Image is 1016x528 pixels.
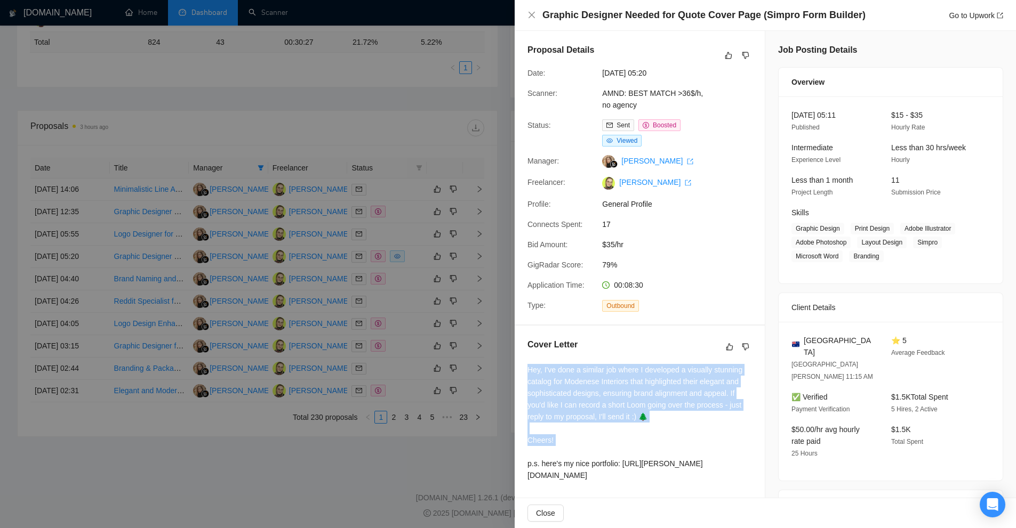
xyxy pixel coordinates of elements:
[891,189,941,196] span: Submission Price
[891,156,910,164] span: Hourly
[527,240,568,249] span: Bid Amount:
[891,336,907,345] span: ⭐ 5
[687,158,693,165] span: export
[791,189,833,196] span: Project Length
[527,69,545,77] span: Date:
[527,364,752,481] div: Hey, I've done a similar job where I developed a visually stunning catalog for Modenese Interiors...
[792,340,799,348] img: 🇦🇺
[804,335,874,358] span: [GEOGRAPHIC_DATA]
[621,157,693,165] a: [PERSON_NAME] export
[602,300,639,312] span: Outbound
[685,180,691,186] span: export
[849,250,883,262] span: Branding
[602,198,762,210] span: General Profile
[527,11,536,19] span: close
[891,124,925,131] span: Hourly Rate
[791,293,990,322] div: Client Details
[606,122,613,128] span: mail
[527,89,557,98] span: Scanner:
[791,143,833,152] span: Intermediate
[527,121,551,129] span: Status:
[891,143,966,152] span: Less than 30 hrs/week
[778,44,857,56] h5: Job Posting Details
[602,67,762,79] span: [DATE] 05:20
[791,76,825,88] span: Overview
[617,137,637,144] span: Viewed
[949,11,1003,20] a: Go to Upworkexport
[527,261,583,269] span: GigRadar Score:
[891,405,938,413] span: 5 Hires, 2 Active
[619,178,691,186] a: [PERSON_NAME] export
[614,281,643,289] span: 00:08:30
[602,281,610,289] span: clock-circle
[653,121,676,129] span: Boosted
[891,111,923,119] span: $15 - $35
[791,490,990,519] div: Job Description
[527,157,559,165] span: Manager:
[857,237,907,248] span: Layout Design
[536,507,555,519] span: Close
[791,393,828,401] span: ✅ Verified
[791,450,818,457] span: 25 Hours
[602,218,762,230] span: 17
[602,177,615,190] img: c1ANJdDIEFa5DN5yolPp7_u0ZhHZCEfhnwVqSjyrCV9hqZg5SCKUb7hD_oUrqvcJOM
[527,178,565,186] span: Freelancer:
[726,343,733,351] span: like
[617,121,630,129] span: Sent
[891,393,948,401] span: $1.5K Total Spent
[791,223,844,234] span: Graphic Design
[527,220,583,229] span: Connects Spent:
[527,281,585,289] span: Application Time:
[742,51,749,60] span: dislike
[742,343,749,351] span: dislike
[891,176,900,184] span: 11
[602,89,703,109] a: AMND: BEST MATCH >36$/h, no agency
[791,425,860,445] span: $50.00/hr avg hourly rate paid
[851,223,894,234] span: Print Design
[980,492,1005,517] div: Open Intercom Messenger
[527,11,536,20] button: Close
[610,160,618,168] img: gigradar-bm.png
[997,12,1003,19] span: export
[725,51,732,60] span: like
[791,124,820,131] span: Published
[791,405,850,413] span: Payment Verification
[791,250,843,262] span: Microsoft Word
[891,425,911,434] span: $1.5K
[643,122,649,128] span: dollar
[791,361,873,380] span: [GEOGRAPHIC_DATA][PERSON_NAME] 11:15 AM
[900,223,955,234] span: Adobe Illustrator
[527,44,594,56] h5: Proposal Details
[791,237,851,248] span: Adobe Photoshop
[791,176,853,184] span: Less than 1 month
[527,505,564,522] button: Close
[739,340,752,353] button: dislike
[723,340,736,353] button: like
[722,49,735,62] button: like
[527,301,546,310] span: Type:
[527,338,578,351] h5: Cover Letter
[791,111,836,119] span: [DATE] 05:11
[891,438,923,445] span: Total Spent
[913,237,942,248] span: Simpro
[602,259,762,271] span: 79%
[791,156,841,164] span: Experience Level
[739,49,752,62] button: dislike
[891,349,945,356] span: Average Feedback
[527,200,551,208] span: Profile:
[542,9,866,22] h4: Graphic Designer Needed for Quote Cover Page (Simpro Form Builder)
[602,239,762,250] span: $35/hr
[606,137,613,144] span: eye
[791,208,809,217] span: Skills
